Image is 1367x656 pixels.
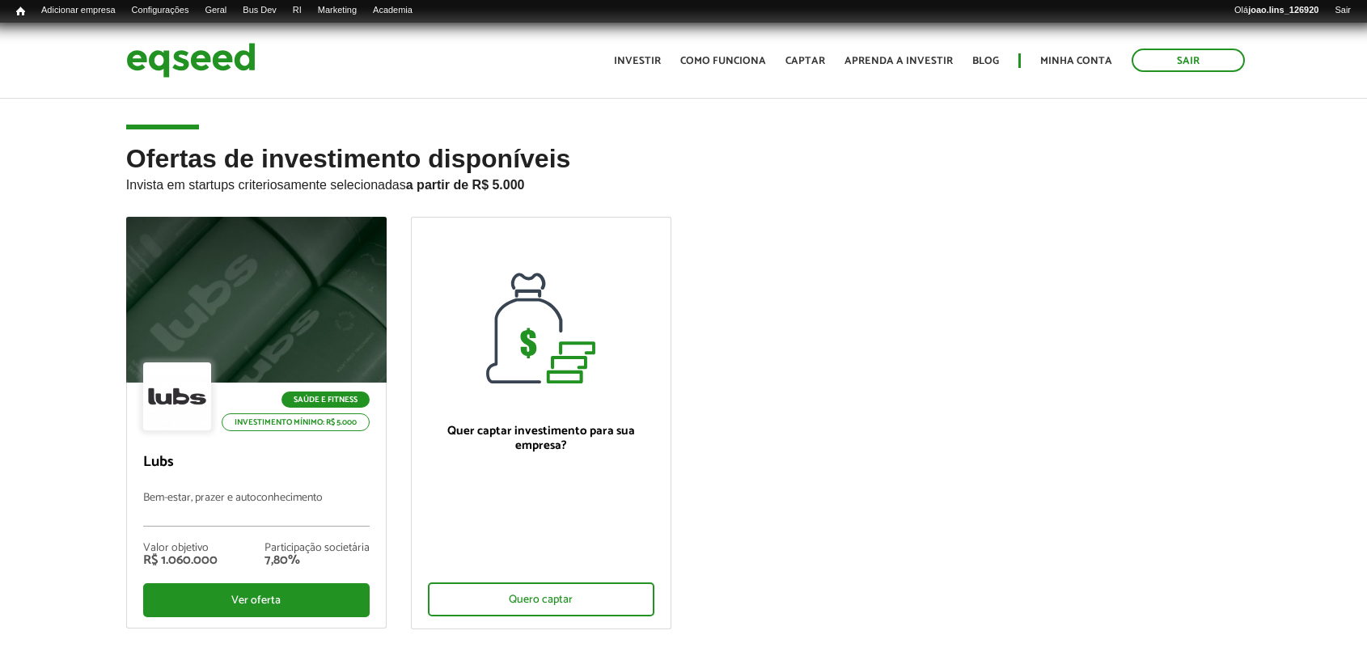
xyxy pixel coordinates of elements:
div: Participação societária [265,543,370,554]
p: Investimento mínimo: R$ 5.000 [222,413,370,431]
strong: a partir de R$ 5.000 [406,178,525,192]
span: Início [16,6,25,17]
div: 7,80% [265,554,370,567]
a: Bus Dev [235,4,285,17]
a: Quer captar investimento para sua empresa? Quero captar [411,217,671,629]
a: Aprenda a investir [844,56,953,66]
p: Invista em startups criteriosamente selecionadas [126,173,1241,193]
div: Ver oferta [143,583,370,617]
p: Saúde e Fitness [281,391,370,408]
strong: joao.lins_126920 [1248,5,1318,15]
a: Início [8,4,33,19]
a: Sair [1132,49,1245,72]
a: RI [285,4,310,17]
p: Bem-estar, prazer e autoconhecimento [143,492,370,527]
a: Sair [1327,4,1359,17]
h2: Ofertas de investimento disponíveis [126,145,1241,217]
a: Investir [614,56,661,66]
div: Valor objetivo [143,543,218,554]
p: Lubs [143,454,370,472]
a: Saúde e Fitness Investimento mínimo: R$ 5.000 Lubs Bem-estar, prazer e autoconhecimento Valor obj... [126,217,387,628]
a: Configurações [124,4,197,17]
div: Quero captar [428,582,654,616]
a: Adicionar empresa [33,4,124,17]
a: Captar [785,56,825,66]
a: Minha conta [1040,56,1112,66]
a: Blog [972,56,999,66]
a: Geral [197,4,235,17]
a: Marketing [310,4,365,17]
a: Como funciona [680,56,766,66]
img: EqSeed [126,39,256,82]
div: R$ 1.060.000 [143,554,218,567]
p: Quer captar investimento para sua empresa? [428,424,654,453]
a: Olájoao.lins_126920 [1226,4,1327,17]
a: Academia [365,4,421,17]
